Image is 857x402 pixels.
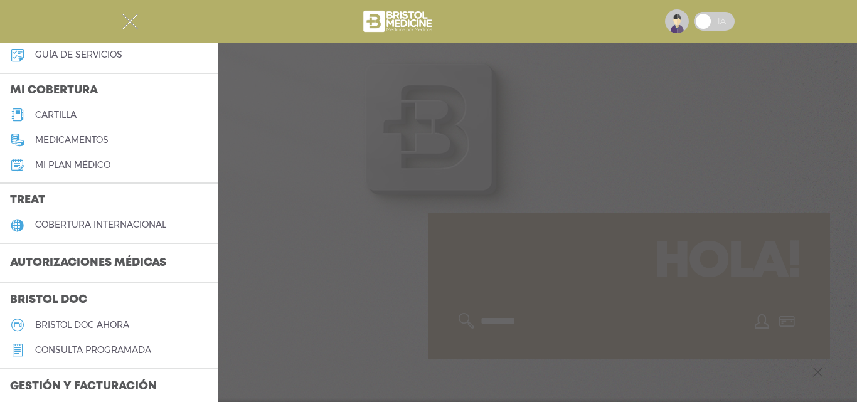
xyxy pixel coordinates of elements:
[35,110,77,120] h5: cartilla
[35,220,166,230] h5: cobertura internacional
[361,6,436,36] img: bristol-medicine-blanco.png
[665,9,689,33] img: profile-placeholder.svg
[35,320,129,331] h5: Bristol doc ahora
[35,345,151,356] h5: consulta programada
[35,135,109,145] h5: medicamentos
[35,160,110,171] h5: Mi plan médico
[35,50,122,60] h5: guía de servicios
[122,14,138,29] img: Cober_menu-close-white.svg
